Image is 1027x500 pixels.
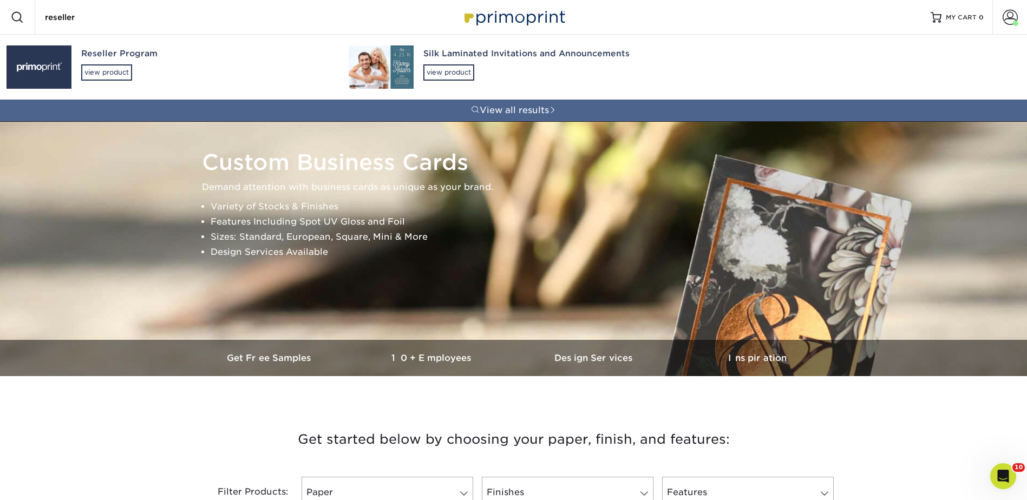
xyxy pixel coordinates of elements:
[202,180,835,195] p: Demand attention with business cards as unique as your brand.
[423,48,671,60] div: Silk Laminated Invitations and Announcements
[460,5,568,29] img: Primoprint
[211,214,835,229] li: Features Including Spot UV Gloss and Foil
[1012,463,1025,472] span: 10
[211,245,835,260] li: Design Services Available
[81,64,132,81] div: view product
[351,340,514,376] a: 10+ Employees
[211,199,835,214] li: Variety of Stocks & Finishes
[351,353,514,363] h3: 10+ Employees
[423,64,474,81] div: view product
[197,415,830,464] h3: Get started below by choosing your paper, finish, and features:
[202,149,835,175] h1: Custom Business Cards
[514,353,676,363] h3: Design Services
[44,11,149,24] input: SEARCH PRODUCTS.....
[6,45,71,89] img: Reseller Program
[946,13,977,22] span: MY CART
[81,48,329,60] div: Reseller Program
[189,353,351,363] h3: Get Free Samples
[979,14,984,21] span: 0
[342,35,684,100] a: Silk Laminated Invitations and Announcementsview product
[189,340,351,376] a: Get Free Samples
[676,340,839,376] a: Inspiration
[990,463,1016,489] iframe: Intercom live chat
[211,229,835,245] li: Sizes: Standard, European, Square, Mini & More
[349,45,414,89] img: Silk Laminated Invitations and Announcements
[514,340,676,376] a: Design Services
[676,353,839,363] h3: Inspiration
